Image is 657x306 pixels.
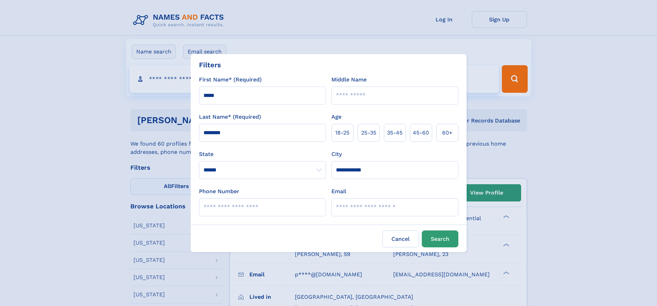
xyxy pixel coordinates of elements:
label: Email [331,187,346,196]
span: 45‑60 [413,129,429,137]
span: 35‑45 [387,129,402,137]
span: 18‑25 [335,129,349,137]
label: Age [331,113,341,121]
span: 25‑35 [361,129,376,137]
div: Filters [199,60,221,70]
label: City [331,150,342,158]
button: Search [422,230,458,247]
label: Phone Number [199,187,239,196]
label: Middle Name [331,76,367,84]
label: First Name* (Required) [199,76,262,84]
span: 60+ [442,129,452,137]
label: State [199,150,326,158]
label: Last Name* (Required) [199,113,261,121]
label: Cancel [382,230,419,247]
